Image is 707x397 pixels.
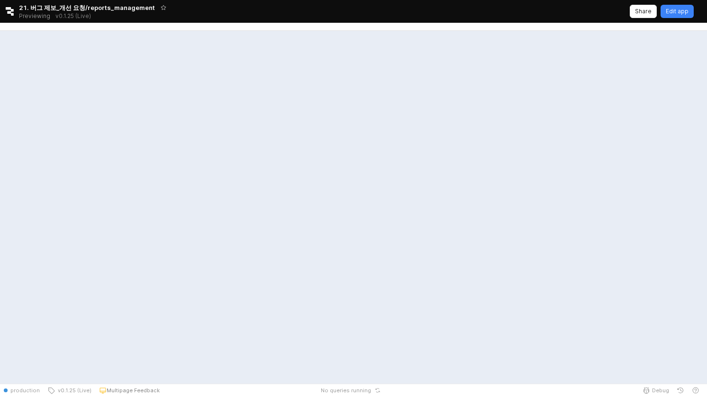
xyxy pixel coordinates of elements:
button: Debug [639,384,673,397]
button: Help [688,384,703,397]
p: v0.1.25 (Live) [55,12,91,20]
span: Previewing [19,11,50,21]
span: 21. 버그 제보_개선 요청/reports_management [19,3,155,12]
span: production [10,387,40,394]
p: Multipage Feedback [107,387,160,394]
span: No queries running [321,387,371,394]
button: Multipage Feedback [95,384,163,397]
button: Edit app [661,5,694,18]
button: Add app to favorites [159,3,168,12]
button: Releases and History [50,9,96,23]
button: History [673,384,688,397]
p: Edit app [666,8,689,15]
span: Debug [652,387,669,394]
p: Share [635,8,652,15]
div: Previewing v0.1.25 (Live) [19,9,96,23]
button: Share app [630,5,657,18]
span: v0.1.25 (Live) [55,387,91,394]
button: Reset app state [373,388,382,393]
button: v0.1.25 (Live) [44,384,95,397]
